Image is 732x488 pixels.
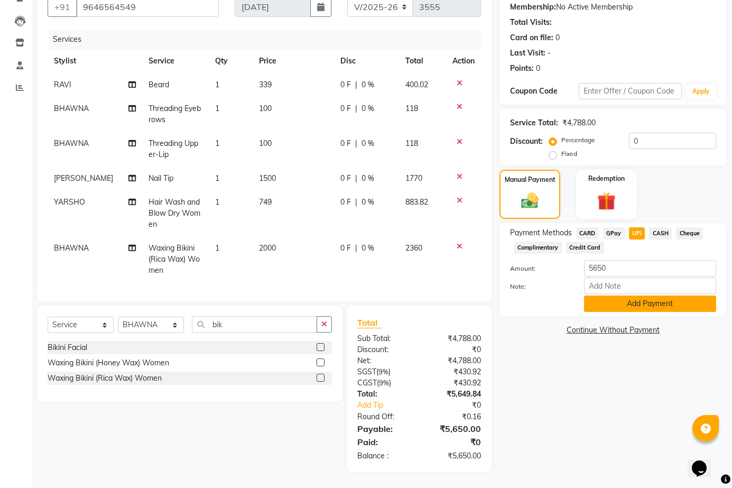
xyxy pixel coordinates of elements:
div: Points: [510,63,534,74]
span: 0 F [340,103,351,114]
span: Cheque [676,227,703,240]
span: 749 [259,197,272,207]
span: | [355,173,357,184]
span: Threading Upper-Lip [149,139,198,159]
iframe: chat widget [688,446,721,477]
span: 339 [259,80,272,89]
span: Total [357,317,382,328]
span: 1770 [405,173,422,183]
span: 1 [215,243,219,253]
div: Membership: [510,2,556,13]
span: 400.02 [405,80,428,89]
span: 0 F [340,243,351,254]
span: CASH [649,227,672,240]
span: | [355,197,357,208]
button: Apply [686,84,716,99]
input: Enter Offer / Coupon Code [579,83,682,99]
span: GPay [603,227,625,240]
div: ( ) [349,377,419,389]
span: SGST [357,367,376,376]
div: Discount: [349,344,419,355]
span: 1 [215,139,219,148]
span: Hair Wash and Blow Dry Women [149,197,200,229]
span: CARD [576,227,599,240]
label: Fixed [561,149,577,159]
label: Redemption [588,174,625,183]
div: ₹5,649.84 [419,389,489,400]
div: Last Visit: [510,48,545,59]
div: ₹0 [431,400,489,411]
div: 0 [536,63,540,74]
th: Disc [334,49,399,73]
div: Round Off: [349,411,419,422]
div: - [548,48,551,59]
span: Complimentary [514,242,562,254]
span: 0 F [340,79,351,90]
div: Balance : [349,450,419,462]
div: Waxing Bikini (Honey Wax) Women [48,357,169,369]
span: 1 [215,173,219,183]
input: Amount [584,260,716,277]
span: BHAWNA [54,104,89,113]
div: Total: [349,389,419,400]
img: _gift.svg [591,190,621,213]
span: 0 F [340,197,351,208]
span: Beard [149,80,169,89]
span: YARSHO [54,197,85,207]
div: Bikini Facial [48,342,87,353]
span: 2000 [259,243,276,253]
input: Search or Scan [192,316,317,333]
span: BHAWNA [54,243,89,253]
span: 1 [215,104,219,113]
input: Add Note [584,278,716,294]
th: Service [142,49,208,73]
span: 0 F [340,173,351,184]
span: Payment Methods [510,227,572,238]
span: 0 % [362,197,374,208]
span: RAVI [54,80,71,89]
span: CGST [357,378,377,388]
div: ₹0 [419,436,489,448]
span: 0 % [362,79,374,90]
div: ₹5,650.00 [419,450,489,462]
label: Amount: [502,264,576,273]
div: Sub Total: [349,333,419,344]
div: ( ) [349,366,419,377]
label: Manual Payment [505,175,555,185]
button: Add Payment [584,296,716,312]
span: UPI [629,227,645,240]
span: 100 [259,139,272,148]
th: Action [446,49,481,73]
a: Continue Without Payment [502,325,725,336]
span: 883.82 [405,197,428,207]
span: 1 [215,197,219,207]
span: | [355,79,357,90]
span: | [355,138,357,149]
div: ₹430.92 [419,377,489,389]
th: Total [399,49,446,73]
span: 0 % [362,173,374,184]
th: Qty [209,49,253,73]
div: ₹0.16 [419,411,489,422]
div: ₹4,788.00 [419,333,489,344]
span: [PERSON_NAME] [54,173,113,183]
span: 2360 [405,243,422,253]
span: Credit Card [566,242,604,254]
span: 0 % [362,243,374,254]
span: 118 [405,139,418,148]
div: ₹4,788.00 [419,355,489,366]
span: Threading Eyebrows [149,104,201,124]
div: Total Visits: [510,17,552,28]
span: Nail Tip [149,173,173,183]
span: | [355,103,357,114]
div: Service Total: [510,117,558,128]
th: Price [253,49,334,73]
div: 0 [555,32,560,43]
div: Coupon Code [510,86,579,97]
span: BHAWNA [54,139,89,148]
span: Waxing Bikini (Rica Wax) Women [149,243,200,275]
div: Discount: [510,136,543,147]
span: 0 % [362,138,374,149]
div: ₹0 [419,344,489,355]
span: 0 % [362,103,374,114]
